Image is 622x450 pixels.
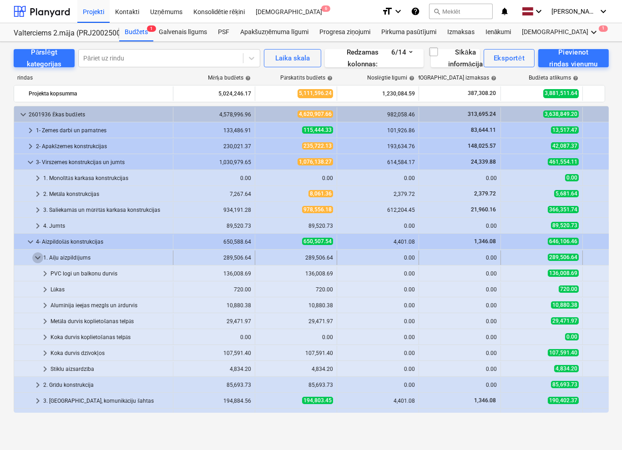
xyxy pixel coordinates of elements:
span: 2,379.72 [473,190,497,197]
div: Koka durvis koplietošanas telpās [51,330,169,345]
span: 83,644.11 [470,127,497,133]
div: 0.00 [423,255,497,261]
div: Laika skala [275,52,310,64]
span: 1,346.08 [473,397,497,404]
div: 0.00 [423,382,497,388]
div: 89,520.73 [177,223,251,229]
div: 0.00 [341,334,415,340]
div: Koka durvis dzīvokļos [51,346,169,360]
a: Pirkuma pasūtījumi [376,23,442,41]
div: 0.00 [341,382,415,388]
div: 89,520.73 [259,223,333,229]
i: notifications [500,6,509,17]
button: Eksportēt [484,49,535,67]
span: keyboard_arrow_down [25,236,36,247]
div: Noslēgtie līgumi [367,75,415,81]
a: Budžets1 [119,23,153,41]
div: 0.00 [341,270,415,277]
div: 29,471.97 [177,318,251,325]
span: keyboard_arrow_right [25,141,36,152]
div: 10,880.38 [259,302,333,309]
a: Apakšuzņēmuma līgumi [235,23,314,41]
span: 85,693.73 [551,381,579,388]
div: 0.00 [341,175,415,181]
span: keyboard_arrow_right [32,411,43,422]
div: 230,021.37 [177,143,251,150]
div: 0.00 [177,334,251,340]
div: 289,506.64 [259,255,333,261]
span: 10,880.38 [551,301,579,309]
span: keyboard_arrow_down [25,157,36,168]
button: Meklēt [429,4,493,19]
span: 3,881,511.64 [543,89,579,98]
span: 5,111,596.24 [298,89,333,98]
div: 107,591.40 [177,350,251,356]
span: keyboard_arrow_down [32,252,43,263]
span: 1 [147,25,156,32]
div: 0.00 [259,334,333,340]
span: keyboard_arrow_right [32,395,43,406]
div: 2- Apakšzemes konstrukcijas [36,139,169,154]
i: keyboard_arrow_down [589,27,600,38]
span: 29,471.97 [551,317,579,325]
span: 720.00 [559,285,579,293]
span: 148,025.57 [467,143,497,149]
div: 650,588.64 [177,239,251,245]
i: keyboard_arrow_down [533,6,544,17]
div: Progresa ziņojumi [314,23,376,41]
span: 24,339.88 [470,159,497,165]
span: 136,008.69 [548,270,579,277]
span: 366,351.74 [548,206,579,213]
div: Eksportēt [494,52,525,64]
span: 461,554.11 [548,158,579,165]
div: rindas [14,75,173,81]
span: search [433,8,440,15]
span: help [325,75,333,81]
i: keyboard_arrow_down [393,6,404,17]
div: 0.00 [341,318,415,325]
div: 4,578,996.96 [177,111,251,118]
button: Redzamas kolonnas:6/14 [325,49,424,67]
span: keyboard_arrow_right [32,220,43,231]
div: 193,634.76 [341,143,415,150]
span: help [489,75,496,81]
iframe: Chat Widget [576,406,622,450]
div: 4,401.08 [341,398,415,404]
div: 0.00 [423,286,497,293]
div: 720.00 [177,286,251,293]
div: 720.00 [259,286,333,293]
div: 2. Metāla konstrukcijas [43,187,169,201]
span: keyboard_arrow_right [40,300,51,311]
span: 650,507.54 [302,238,333,245]
button: Pievienot rindas vienumu [538,49,609,67]
div: 4- Aizpildošās konstrukcijas [36,235,169,249]
i: keyboard_arrow_down [598,6,609,17]
span: 5,681.64 [554,190,579,197]
span: 235,722.13 [302,142,333,150]
div: 4,834.20 [177,366,251,372]
div: 0.00 [423,223,497,229]
div: 4. Jumts [43,219,169,233]
span: 13,517.47 [551,126,579,134]
span: keyboard_arrow_right [40,284,51,295]
div: Pārslēgt kategorijas [25,46,64,70]
a: Galvenais līgums [153,23,212,41]
div: 3. [GEOGRAPHIC_DATA], komunikāciju šahtas [43,394,169,408]
div: 136,008.69 [177,270,251,277]
div: Mērķa budžets [208,75,251,81]
span: keyboard_arrow_right [40,348,51,359]
div: Budžets [119,23,153,41]
div: Budžeta atlikums [529,75,578,81]
div: 614,584.17 [341,159,415,165]
div: 85,693.73 [177,382,251,388]
span: 313,695.24 [467,111,497,117]
button: Pārslēgt kategorijas [14,49,75,67]
div: 0.00 [177,175,251,181]
span: keyboard_arrow_right [40,268,51,279]
span: keyboard_arrow_right [40,332,51,343]
div: 29,471.97 [259,318,333,325]
div: 612,204.45 [341,207,415,213]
